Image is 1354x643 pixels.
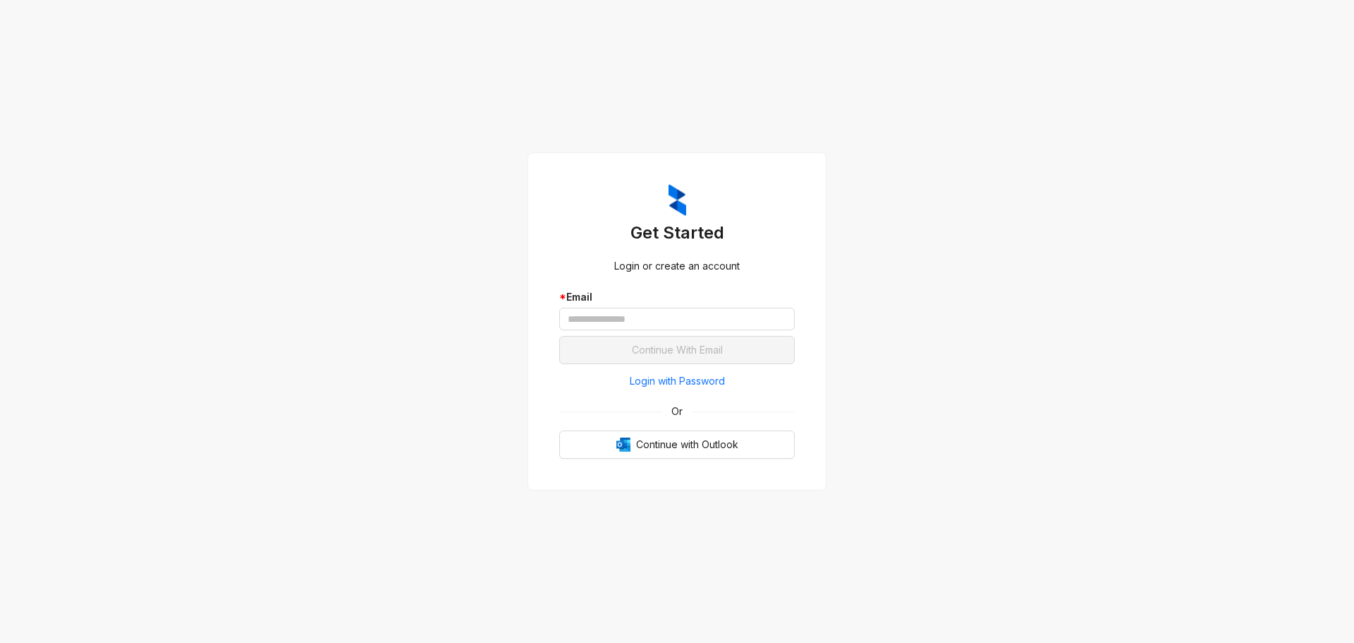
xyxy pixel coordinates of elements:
[636,437,738,452] span: Continue with Outlook
[559,222,795,244] h3: Get Started
[559,370,795,392] button: Login with Password
[630,373,725,389] span: Login with Password
[661,404,693,419] span: Or
[559,336,795,364] button: Continue With Email
[559,289,795,305] div: Email
[559,258,795,274] div: Login or create an account
[559,431,795,459] button: OutlookContinue with Outlook
[616,438,630,452] img: Outlook
[669,184,686,217] img: ZumaIcon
